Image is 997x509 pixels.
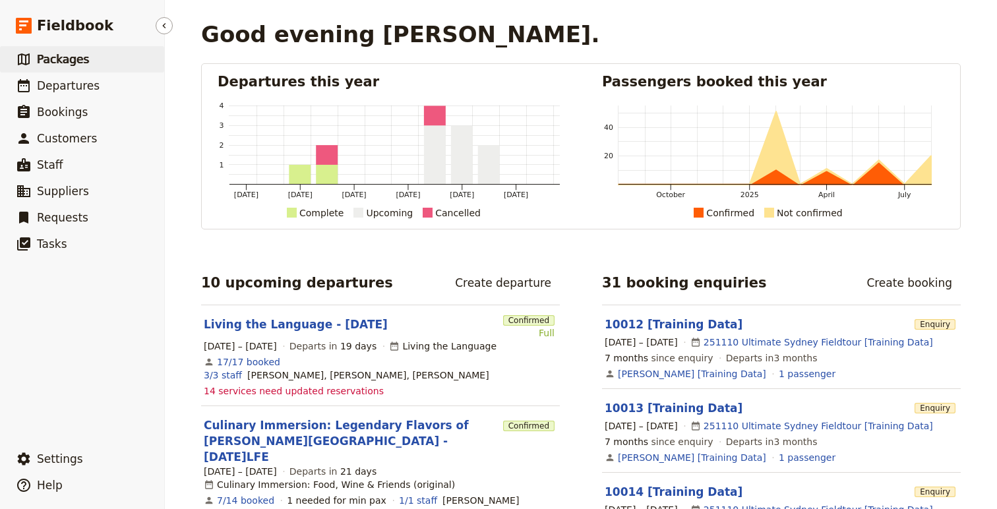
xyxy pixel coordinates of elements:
h2: Passengers booked this year [602,72,944,92]
a: View the passengers for this booking [779,451,835,464]
span: Tasks [37,237,67,251]
tspan: April [818,191,835,199]
h2: 10 upcoming departures [201,273,393,293]
span: Help [37,479,63,492]
div: Living the Language [389,340,497,353]
div: Confirmed [706,205,754,221]
span: Departs in 3 months [726,351,818,365]
tspan: October [656,191,685,199]
tspan: 20 [604,152,613,160]
a: 10013 [Training Data] [605,402,742,415]
a: View the bookings for this departure [217,355,280,369]
span: Departures [37,79,100,92]
div: Cancelled [435,205,481,221]
a: 3/3 staff [204,369,242,382]
span: Enquiry [915,403,955,413]
a: Culinary Immersion: Legendary Flavors of [PERSON_NAME][GEOGRAPHIC_DATA] - [DATE]LFE [204,417,498,465]
span: 14 services need updated reservations [204,384,384,398]
span: [DATE] – [DATE] [204,465,277,478]
tspan: [DATE] [450,191,474,199]
tspan: 2 [220,141,224,150]
span: [DATE] – [DATE] [605,419,678,433]
div: Not confirmed [777,205,843,221]
span: 21 days [340,466,377,477]
span: Packages [37,53,89,66]
a: 10012 [Training Data] [605,318,742,331]
tspan: July [897,191,911,199]
tspan: 3 [220,121,224,130]
a: [PERSON_NAME] [Training Data] [618,367,766,380]
tspan: 1 [220,161,224,169]
tspan: [DATE] [504,191,528,199]
span: [DATE] – [DATE] [605,336,678,349]
span: Staff [37,158,63,171]
tspan: [DATE] [342,191,367,199]
div: Upcoming [366,205,413,221]
a: Living the Language - [DATE] [204,316,388,332]
a: View the bookings for this departure [217,494,274,507]
span: Bookings [37,105,88,119]
tspan: [DATE] [234,191,258,199]
tspan: [DATE] [288,191,313,199]
span: Confirmed [503,315,555,326]
a: 10014 [Training Data] [605,485,742,498]
a: 251110 Ultimate Sydney Fieldtour [Training Data] [704,419,933,433]
span: [DATE] – [DATE] [204,340,277,353]
span: Suppliers [37,185,89,198]
tspan: 40 [604,123,613,132]
div: 1 needed for min pax [287,494,386,507]
span: since enquiry [605,351,713,365]
a: [PERSON_NAME] [Training Data] [618,451,766,464]
h2: 31 booking enquiries [602,273,767,293]
div: Full [503,326,555,340]
a: Create booking [858,272,961,294]
h2: Departures this year [218,72,560,92]
span: Settings [37,452,83,465]
span: Enquiry [915,319,955,330]
a: 1/1 staff [399,494,437,507]
span: 7 months [605,353,648,363]
tspan: 4 [220,102,224,110]
a: 251110 Ultimate Sydney Fieldtour [Training Data] [704,336,933,349]
a: Create departure [446,272,560,294]
h1: Good evening [PERSON_NAME]. [201,21,599,47]
span: Susy Patrito [442,494,519,507]
span: Departs in 3 months [726,435,818,448]
span: Giulia Massetti, Emma Sarti, Franco Locatelli [247,369,489,382]
span: Departs in [289,465,377,478]
div: Culinary Immersion: Food, Wine & Friends (original) [204,478,455,491]
span: Requests [37,211,88,224]
span: Departs in [289,340,377,353]
span: Enquiry [915,487,955,497]
a: View the passengers for this booking [779,367,835,380]
button: Hide menu [156,17,173,34]
span: Customers [37,132,97,145]
span: Confirmed [503,421,555,431]
span: 7 months [605,436,648,447]
tspan: [DATE] [396,191,420,199]
span: Fieldbook [37,16,113,36]
tspan: 2025 [740,191,759,199]
div: Complete [299,205,344,221]
span: since enquiry [605,435,713,448]
span: 19 days [340,341,377,351]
